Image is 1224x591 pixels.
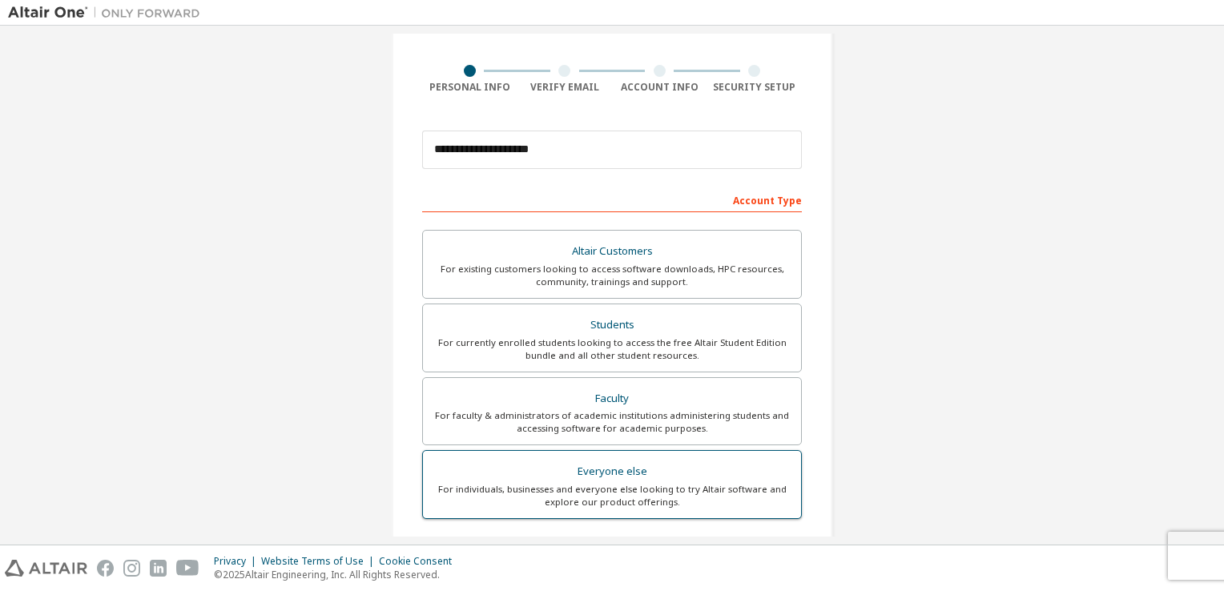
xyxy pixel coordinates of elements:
[422,81,517,94] div: Personal Info
[433,240,791,263] div: Altair Customers
[97,560,114,577] img: facebook.svg
[433,409,791,435] div: For faculty & administrators of academic institutions administering students and accessing softwa...
[261,555,379,568] div: Website Terms of Use
[176,560,199,577] img: youtube.svg
[422,187,802,212] div: Account Type
[8,5,208,21] img: Altair One
[379,555,461,568] div: Cookie Consent
[433,388,791,410] div: Faculty
[433,483,791,509] div: For individuals, businesses and everyone else looking to try Altair software and explore our prod...
[433,263,791,288] div: For existing customers looking to access software downloads, HPC resources, community, trainings ...
[707,81,803,94] div: Security Setup
[214,568,461,581] p: © 2025 Altair Engineering, Inc. All Rights Reserved.
[123,560,140,577] img: instagram.svg
[150,560,167,577] img: linkedin.svg
[5,560,87,577] img: altair_logo.svg
[214,555,261,568] div: Privacy
[433,460,791,483] div: Everyone else
[612,81,707,94] div: Account Info
[517,81,613,94] div: Verify Email
[433,314,791,336] div: Students
[433,336,791,362] div: For currently enrolled students looking to access the free Altair Student Edition bundle and all ...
